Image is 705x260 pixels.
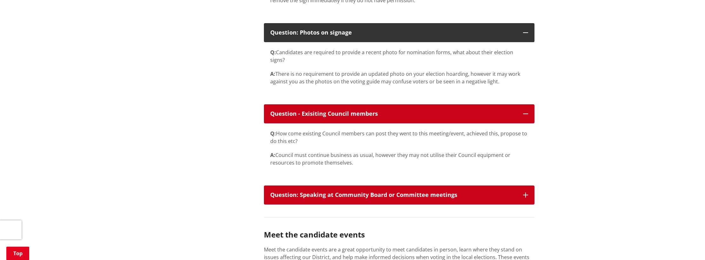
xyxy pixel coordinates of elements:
[264,185,534,205] button: Question: Speaking at Community Board or Committee meetings
[676,233,699,256] iframe: Messenger Launcher
[264,104,534,123] button: Question - Exisiting Council members
[270,70,275,77] strong: A:
[270,111,517,117] div: Question - Exisiting Council members
[264,229,365,240] strong: Meet the candidate events
[270,70,528,85] p: There is no requirement to provide an updated photo on your election hoarding, however it may wor...
[264,23,534,42] button: Question: Photos on signage
[270,29,517,36] div: Question: Photos on signage
[270,49,276,56] strong: Q:
[270,49,528,64] p: Candidates are required to provide a recent photo for nomination forms, what about their election...
[6,247,29,260] a: Top
[270,130,276,137] strong: Q:
[270,192,517,198] div: Question: Speaking at Community Board or Committee meetings
[270,151,528,166] p: Council must continue business as usual, however they may not utilise their Council equipment or ...
[270,152,275,159] strong: A:
[270,130,528,145] p: How come existing Council members can post they went to this meeting/event, achieved this, propos...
